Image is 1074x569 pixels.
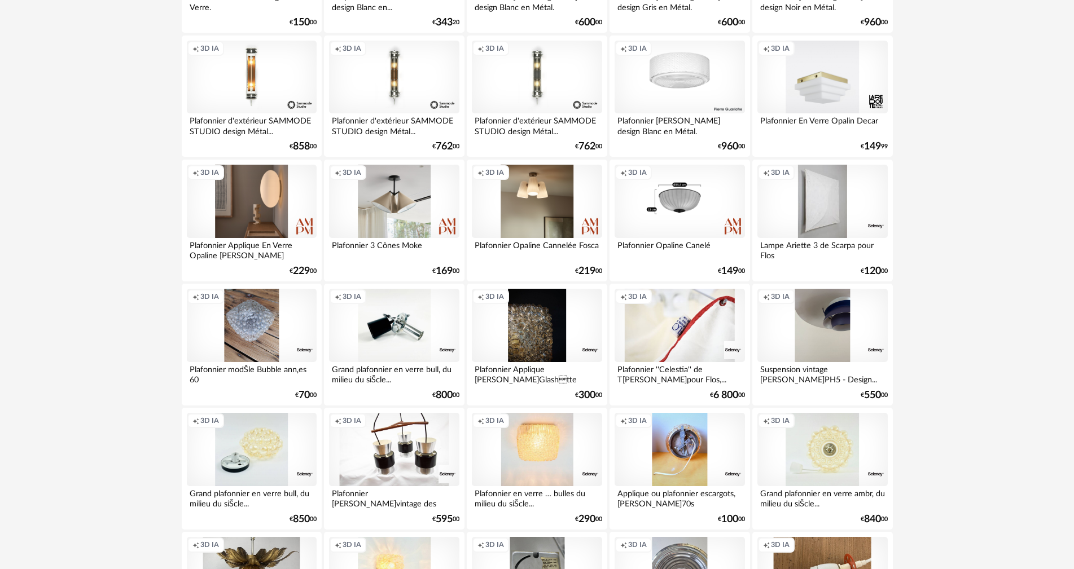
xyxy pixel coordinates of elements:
span: 3D IA [485,44,504,53]
div: Plafonnier d'extérieur SAMMODE STUDIO design Métal... [329,113,459,136]
div: € 00 [575,515,602,523]
div: Plafonnier En Verre Opalin Decar [757,113,887,136]
a: Creation icon 3D IA Plafonnier en verre … bulles du milieu du siŠcle... €29000 [467,408,607,530]
span: 960 [721,143,738,151]
span: 595 [436,515,453,523]
span: Creation icon [620,168,627,177]
span: 850 [293,515,310,523]
span: 762 [436,143,453,151]
div: € 00 [290,19,317,27]
a: Creation icon 3D IA Plafonnier ''Celestia'' de T[PERSON_NAME]pour Flos,... €6 80000 [610,284,749,405]
div: € 00 [432,515,459,523]
span: Creation icon [477,168,484,177]
span: Creation icon [620,292,627,301]
div: € 00 [432,143,459,151]
span: 169 [436,267,453,275]
div: Plafonnier [PERSON_NAME]vintage des ann‚es 1960 ?... [329,486,459,509]
div: Lampe Ariette 3 de Scarpa pour Flos [757,238,887,261]
div: € 00 [290,143,317,151]
a: Creation icon 3D IA Plafonnier En Verre Opalin Decar €14999 [752,36,892,157]
span: Creation icon [763,44,770,53]
span: 3D IA [771,292,790,301]
div: Plafonnier Opaline Canelé [615,238,744,261]
div: € 00 [575,391,602,399]
span: 3D IA [343,292,361,301]
div: Plafonnier Opaline Cannelée Fosca [472,238,602,261]
div: € 00 [718,19,745,27]
div: Plafonnier 3 Cônes Moke [329,238,459,261]
span: 840 [864,515,881,523]
div: Plafonnier d'extérieur SAMMODE STUDIO design Métal... [472,113,602,136]
div: € 00 [718,143,745,151]
a: Creation icon 3D IA Plafonnier 3 Cônes Moke €16900 [324,160,464,281]
div: € 00 [861,19,888,27]
div: € 00 [290,515,317,523]
span: Creation icon [192,292,199,301]
span: 3D IA [200,44,219,53]
a: Creation icon 3D IA Plafonnier [PERSON_NAME] design Blanc en Métal. €96000 [610,36,749,157]
div: Plafonnier d'extérieur SAMMODE STUDIO design Métal... [187,113,317,136]
span: 100 [721,515,738,523]
a: Creation icon 3D IA Grand plafonnier en verre bull‚ du milieu du siŠcle... €80000 [324,284,464,405]
span: 3D IA [771,44,790,53]
a: Creation icon 3D IA Plafonnier Opaline Canelé €14900 [610,160,749,281]
span: 70 [299,391,310,399]
span: 219 [578,267,595,275]
span: 3D IA [771,416,790,425]
div: Plafonnier modŠle Bubble ann‚es 60 [187,362,317,385]
span: 762 [578,143,595,151]
span: 3D IA [485,416,504,425]
div: Grand plafonnier en verre bull‚ du milieu du siŠcle... [329,362,459,385]
span: 3D IA [485,540,504,549]
span: Creation icon [763,292,770,301]
a: Creation icon 3D IA Applique ou plafonnier escargots,[PERSON_NAME]70s €10000 [610,408,749,530]
a: Creation icon 3D IA Plafonnier Applique [PERSON_NAME]Glashtte Limburg... €30000 [467,284,607,405]
span: Creation icon [335,44,341,53]
span: 343 [436,19,453,27]
span: 3D IA [485,168,504,177]
span: 150 [293,19,310,27]
span: 6 800 [713,391,738,399]
span: 229 [293,267,310,275]
span: Creation icon [192,540,199,549]
div: Plafonnier ''Celestia'' de T[PERSON_NAME]pour Flos,... [615,362,744,385]
div: Plafonnier Applique En Verre Opaline [PERSON_NAME] [187,238,317,261]
div: Plafonnier en verre … bulles du milieu du siŠcle... [472,486,602,509]
div: € 00 [575,143,602,151]
span: Creation icon [620,416,627,425]
div: € 00 [718,515,745,523]
div: € 00 [432,391,459,399]
span: 3D IA [628,168,647,177]
div: Suspension vintage [PERSON_NAME]PH5 - Design... [757,362,887,385]
div: Grand plafonnier en verre ambr‚ du milieu du siŠcle... [757,486,887,509]
span: Creation icon [477,416,484,425]
span: 550 [864,391,881,399]
span: Creation icon [192,168,199,177]
a: Creation icon 3D IA Grand plafonnier en verre ambr‚ du milieu du siŠcle... €84000 [752,408,892,530]
a: Creation icon 3D IA Plafonnier Opaline Cannelée Fosca €21900 [467,160,607,281]
span: 960 [864,19,881,27]
div: € 20 [432,19,459,27]
span: 3D IA [628,540,647,549]
a: Creation icon 3D IA Plafonnier d'extérieur SAMMODE STUDIO design Métal... €76200 [467,36,607,157]
span: 3D IA [200,416,219,425]
span: 3D IA [343,44,361,53]
a: Creation icon 3D IA Lampe Ariette 3 de Scarpa pour Flos €12000 [752,160,892,281]
span: Creation icon [620,44,627,53]
a: Creation icon 3D IA Plafonnier d'extérieur SAMMODE STUDIO design Métal... €85800 [182,36,322,157]
span: 3D IA [771,168,790,177]
span: Creation icon [335,416,341,425]
span: 3D IA [628,292,647,301]
span: 3D IA [628,416,647,425]
span: Creation icon [620,540,627,549]
span: 3D IA [343,540,361,549]
div: € 00 [861,391,888,399]
span: 149 [721,267,738,275]
span: Creation icon [477,540,484,549]
span: 3D IA [485,292,504,301]
span: 600 [721,19,738,27]
span: 3D IA [200,292,219,301]
span: 120 [864,267,881,275]
div: € 99 [861,143,888,151]
span: 3D IA [628,44,647,53]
